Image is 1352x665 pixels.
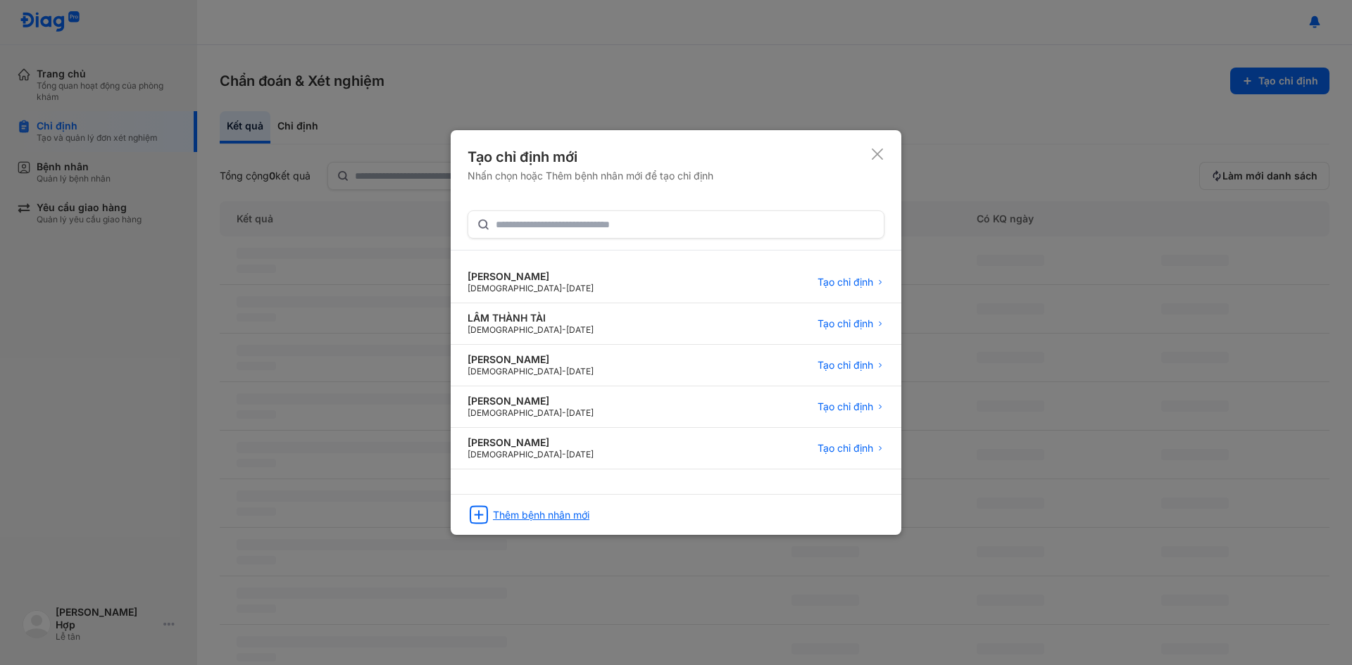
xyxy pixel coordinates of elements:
[468,283,562,293] span: [DEMOGRAPHIC_DATA]
[818,400,873,413] span: Tạo chỉ định
[566,407,594,418] span: [DATE]
[566,324,594,335] span: [DATE]
[468,395,594,407] div: [PERSON_NAME]
[818,359,873,372] span: Tạo chỉ định
[566,449,594,460] span: [DATE]
[566,283,594,293] span: [DATE]
[468,147,713,167] div: Tạo chỉ định mới
[468,270,594,283] div: [PERSON_NAME]
[468,170,713,182] div: Nhấn chọn hoặc Thêm bệnh nhân mới để tạo chỉ định
[562,449,566,460] span: -
[468,312,594,324] div: LÂM THÀNH TÀI
[818,442,873,455] span: Tạo chỉ định
[468,353,594,366] div: [PERSON_NAME]
[468,407,562,418] span: [DEMOGRAPHIC_DATA]
[468,436,594,449] div: [PERSON_NAME]
[562,407,566,418] span: -
[566,366,594,376] span: [DATE]
[562,324,566,335] span: -
[468,324,562,335] span: [DEMOGRAPHIC_DATA]
[818,276,873,289] span: Tạo chỉ định
[818,317,873,330] span: Tạo chỉ định
[562,366,566,376] span: -
[562,283,566,293] span: -
[468,449,562,460] span: [DEMOGRAPHIC_DATA]
[468,366,562,376] span: [DEMOGRAPHIC_DATA]
[493,509,589,521] div: Thêm bệnh nhân mới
